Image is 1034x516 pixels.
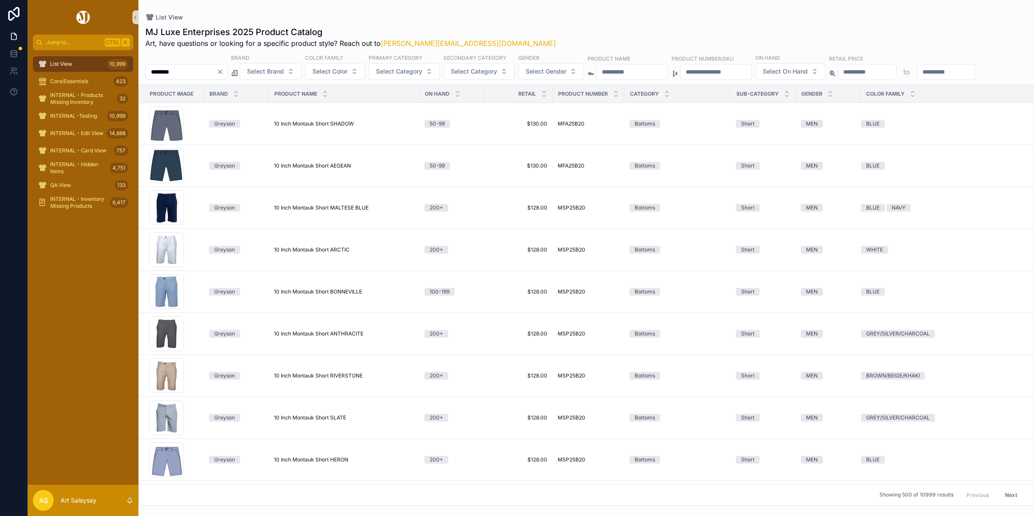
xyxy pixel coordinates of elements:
[430,456,443,464] div: 200+
[214,456,235,464] div: Greyson
[629,372,726,380] a: Bottoms
[430,330,443,338] div: 200+
[829,55,863,62] label: Retail Price
[274,120,354,127] span: 10 Inch Montauk Short SHADOW
[424,288,479,296] a: 100-199
[489,246,547,253] span: $128.00
[741,120,755,128] div: Short
[806,120,818,128] div: MEN
[209,288,263,296] a: Greyson
[209,204,263,212] a: Greyson
[801,90,822,97] span: Gender
[741,162,755,170] div: Short
[117,94,128,104] div: 32
[635,372,655,380] div: Bottoms
[214,414,235,422] div: Greyson
[33,195,133,210] a: INTERNAL - Inventory Missing Products6,417
[145,13,183,22] a: List View
[558,372,619,379] a: MSP25B20
[629,120,726,128] a: Bottoms
[430,162,445,170] div: 50-99
[489,414,547,421] span: $128.00
[806,162,818,170] div: MEN
[558,414,585,421] span: MSP25B20
[50,78,88,85] span: Core/Essentials
[39,495,48,506] span: AS
[209,162,263,170] a: Greyson
[866,372,920,380] div: BROWN/BEIGE/KHAKI
[274,372,363,379] span: 10 Inch Montauk Short RIVERSTONE
[629,162,726,170] a: Bottoms
[806,372,818,380] div: MEN
[629,288,726,296] a: Bottoms
[33,160,133,176] a: INTERNAL - Hidden Items4,751
[425,90,450,97] span: On Hand
[430,120,445,128] div: 50-99
[214,246,235,254] div: Greyson
[801,246,855,254] a: MEN
[61,496,96,505] p: Art Salaysay
[741,414,755,422] div: Short
[635,162,655,170] div: Bottoms
[806,414,818,422] div: MEN
[736,372,790,380] a: Short
[33,126,133,141] a: INTERNAL - Edit View14,888
[430,288,450,296] div: 100-199
[736,288,790,296] a: Short
[214,372,235,380] div: Greyson
[424,456,479,464] a: 200+
[861,120,1022,128] a: BLUE
[214,120,235,128] div: Greyson
[518,90,536,97] span: Retail
[629,246,726,254] a: Bottoms
[861,414,1022,422] a: GREY/SILVER/CHARCOAL
[861,246,1022,254] a: WHITE
[866,246,883,254] div: WHITE
[866,162,880,170] div: BLUE
[209,246,263,254] a: Greyson
[122,39,129,46] span: K
[33,143,133,158] a: INTERNAL - Card View757
[489,330,547,337] a: $128.00
[736,162,790,170] a: Short
[107,111,128,121] div: 10,999
[892,204,906,212] div: NAVY
[105,38,120,47] span: Ctrl
[424,246,479,254] a: 200+
[635,330,655,338] div: Bottoms
[558,288,619,295] a: MSP25B20
[46,39,101,46] span: Jump to...
[214,204,235,212] div: Greyson
[558,120,619,127] a: MFA25B20
[33,108,133,124] a: INTERNAL -Testing10,999
[50,147,106,154] span: INTERNAL - Card View
[806,288,818,296] div: MEN
[866,204,880,212] div: BLUE
[635,288,655,296] div: Bottoms
[274,456,414,463] a: 10 Inch Montauk Short HERON
[630,90,659,97] span: Category
[107,128,128,139] div: 14,888
[806,246,818,254] div: MEN
[558,330,619,337] a: MSP25B20
[736,120,790,128] a: Short
[741,456,755,464] div: Short
[424,204,479,212] a: 200+
[443,54,506,61] label: Secondary Category
[50,196,106,210] span: INTERNAL - Inventory Missing Products
[801,414,855,422] a: MEN
[209,456,263,464] a: Greyson
[558,414,619,421] a: MSP25B20
[558,330,585,337] span: MSP25B20
[274,162,351,169] span: 10 Inch Montauk Short AEGEAN
[880,492,954,499] span: Showing 500 of 10999 results
[629,204,726,212] a: Bottoms
[50,113,97,119] span: INTERNAL -Testing
[33,35,133,50] button: Jump to...CtrlK
[999,488,1023,502] button: Next
[489,372,547,379] span: $128.00
[861,456,1022,464] a: BLUE
[558,162,584,169] span: MFA25B20
[274,120,414,127] a: 10 Inch Montauk Short SHADOW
